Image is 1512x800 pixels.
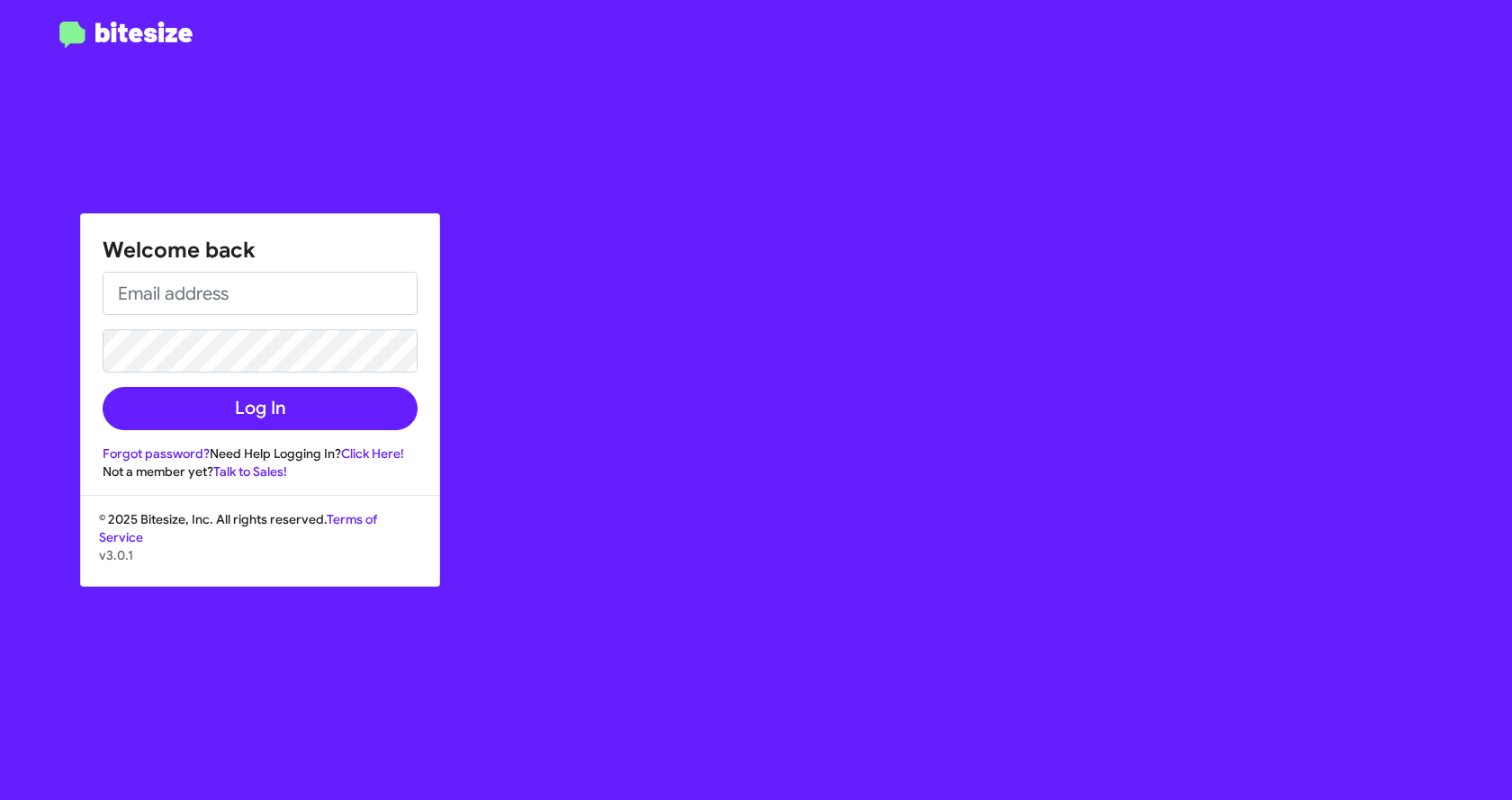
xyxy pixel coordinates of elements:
h1: Welcome back [103,236,418,265]
a: Talk to Sales! [213,463,287,480]
div: Need Help Logging In? [103,445,418,463]
p: v3.0.1 [99,546,421,564]
button: Log In [103,387,418,430]
div: Not a member yet? [103,463,418,481]
input: Email address [103,272,418,315]
div: © 2025 Bitesize, Inc. All rights reserved. [81,510,439,586]
a: Click Here! [341,445,404,462]
a: Forgot password? [103,445,210,462]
